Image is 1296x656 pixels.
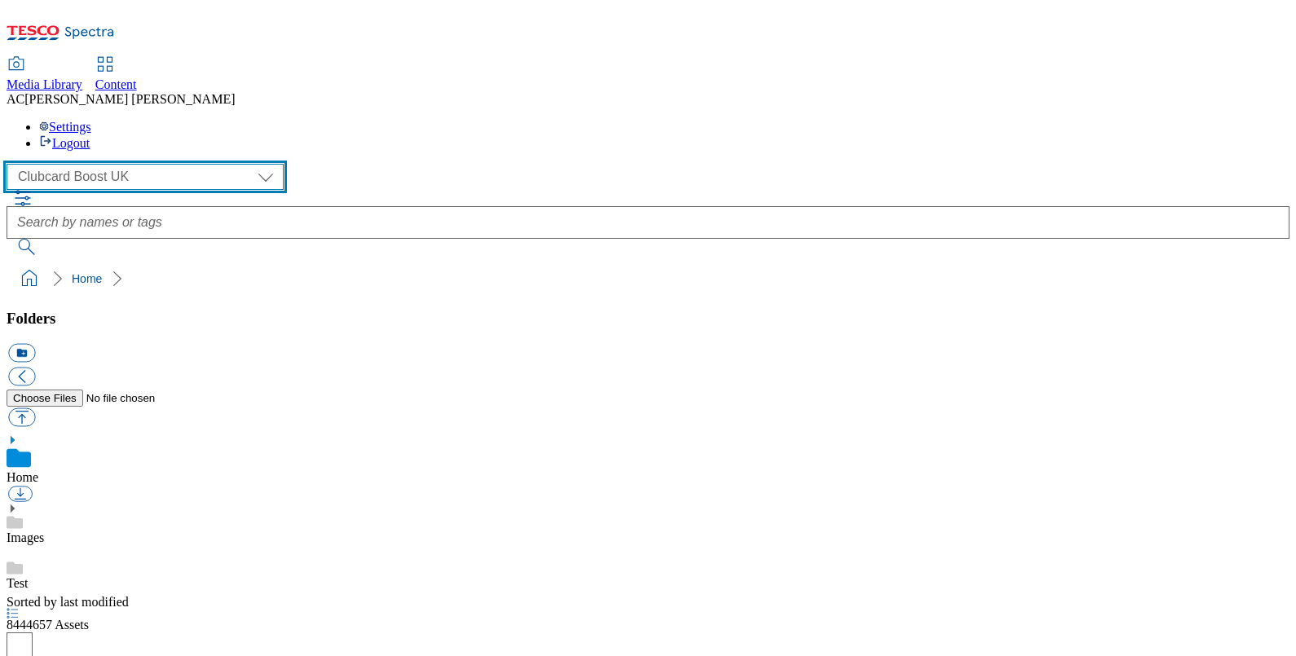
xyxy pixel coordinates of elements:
span: 8444657 [7,618,55,632]
input: Search by names or tags [7,206,1289,239]
span: AC [7,92,24,106]
a: Content [95,58,137,92]
span: Assets [7,618,89,632]
a: Media Library [7,58,82,92]
a: Logout [39,136,90,150]
a: home [16,266,42,292]
a: Home [72,272,102,285]
span: Content [95,77,137,91]
span: Media Library [7,77,82,91]
nav: breadcrumb [7,263,1289,294]
a: Test [7,576,28,590]
h3: Folders [7,310,1289,328]
span: Sorted by last modified [7,595,129,609]
a: Settings [39,120,91,134]
span: [PERSON_NAME] [PERSON_NAME] [24,92,235,106]
a: Images [7,531,44,544]
a: Home [7,470,38,484]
